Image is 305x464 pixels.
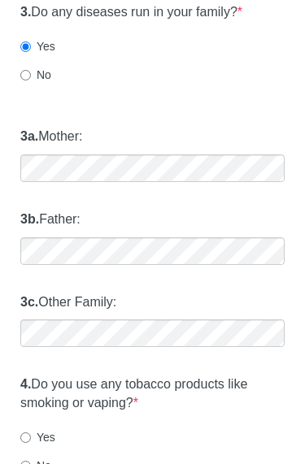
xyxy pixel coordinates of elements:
label: Mother: [20,128,83,146]
label: Yes [20,429,55,445]
input: No [20,70,31,80]
label: Do you use any tobacco products like smoking or vaping? [20,375,285,413]
strong: 3c. [20,295,38,309]
label: Other Family: [20,293,116,312]
strong: 3. [20,5,31,19]
input: Yes [20,41,31,52]
strong: 3b. [20,212,39,226]
strong: 4. [20,377,31,391]
input: Yes [20,432,31,443]
label: Do any diseases run in your family? [20,3,242,22]
label: Yes [20,38,55,54]
strong: 3a. [20,129,38,143]
label: Father: [20,210,81,229]
label: No [20,67,51,83]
